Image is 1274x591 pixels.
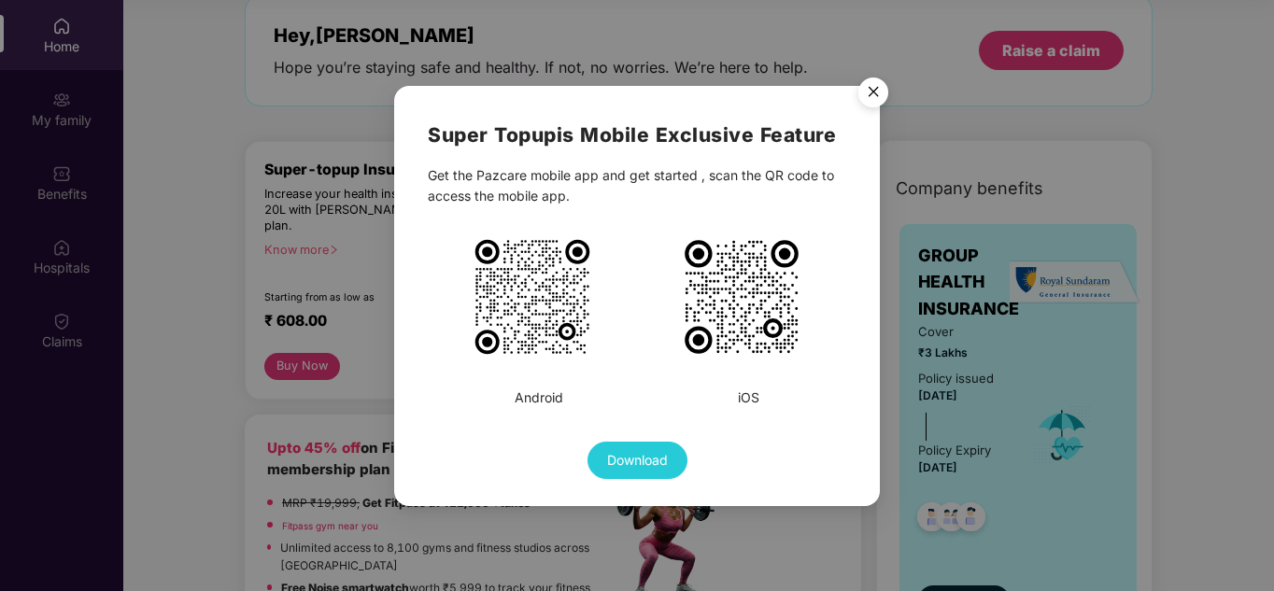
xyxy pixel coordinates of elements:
[428,120,845,150] h2: Super Topup is Mobile Exclusive Feature
[428,165,845,206] div: Get the Pazcare mobile app and get started , scan the QR code to access the mobile app.
[847,68,898,119] button: Close
[587,442,687,479] button: Download
[681,236,802,358] img: PiA8c3ZnIHdpZHRoPSIxMDIzIiBoZWlnaHQ9IjEwMjMiIHZpZXdCb3g9Ii0xIC0xIDMxIDMxIiB4bWxucz0iaHR0cDovL3d3d...
[515,387,563,408] div: Android
[847,68,899,120] img: svg+xml;base64,PHN2ZyB4bWxucz0iaHR0cDovL3d3dy53My5vcmcvMjAwMC9zdmciIHdpZHRoPSI1NiIgaGVpZ2h0PSI1Ni...
[472,236,593,358] img: PiA8c3ZnIHdpZHRoPSIxMDE1IiBoZWlnaHQ9IjEwMTUiIHZpZXdCb3g9Ii0xIC0xIDM1IDM1IiB4bWxucz0iaHR0cDovL3d3d...
[738,387,759,408] div: iOS
[607,450,668,471] span: Download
